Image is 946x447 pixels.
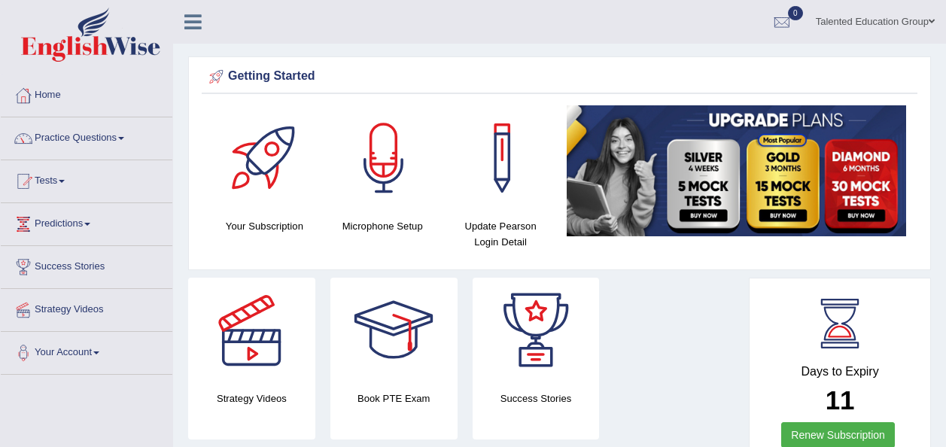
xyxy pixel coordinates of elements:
[766,365,914,379] h4: Days to Expiry
[449,218,552,250] h4: Update Pearson Login Detail
[1,246,172,284] a: Success Stories
[1,289,172,327] a: Strategy Videos
[1,117,172,155] a: Practice Questions
[473,391,600,406] h4: Success Stories
[1,332,172,369] a: Your Account
[826,385,855,415] b: 11
[1,74,172,112] a: Home
[788,6,803,20] span: 0
[205,65,914,88] div: Getting Started
[1,160,172,198] a: Tests
[1,203,172,241] a: Predictions
[330,391,458,406] h4: Book PTE Exam
[331,218,434,234] h4: Microphone Setup
[567,105,906,236] img: small5.jpg
[188,391,315,406] h4: Strategy Videos
[213,218,316,234] h4: Your Subscription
